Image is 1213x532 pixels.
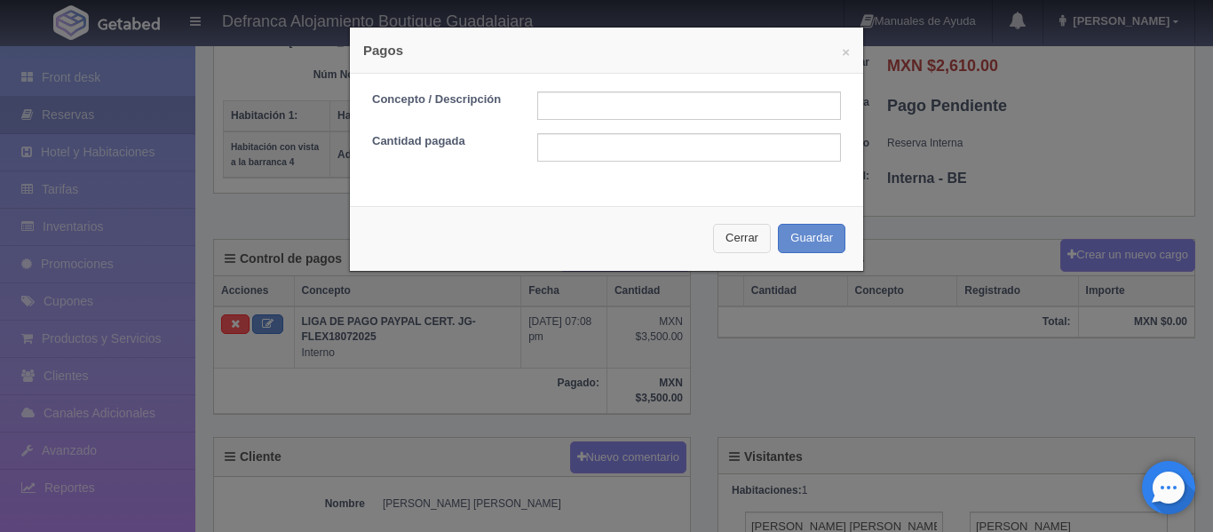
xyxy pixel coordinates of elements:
button: × [842,45,850,59]
h4: Pagos [363,41,850,60]
button: Guardar [778,224,845,253]
label: Concepto / Descripción [359,91,524,108]
button: Cerrar [713,224,771,253]
label: Cantidad pagada [359,133,524,150]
